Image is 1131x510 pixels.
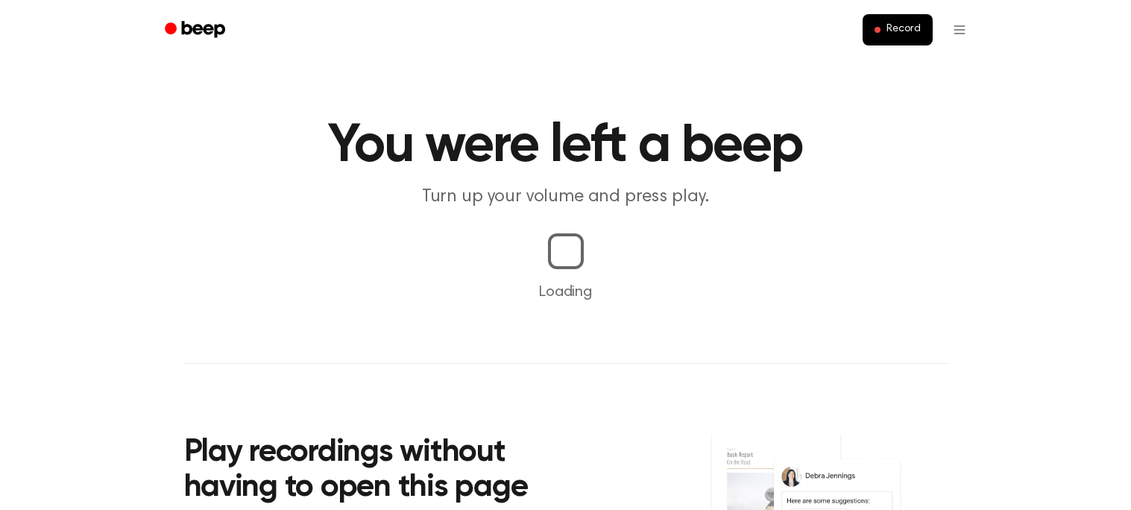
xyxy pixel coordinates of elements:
a: Beep [154,16,239,45]
h2: Play recordings without having to open this page [184,435,586,506]
p: Loading [18,281,1113,303]
button: Record [863,14,932,45]
span: Record [886,23,920,37]
p: Turn up your volume and press play. [280,185,852,210]
h1: You were left a beep [184,119,948,173]
button: Open menu [942,12,977,48]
